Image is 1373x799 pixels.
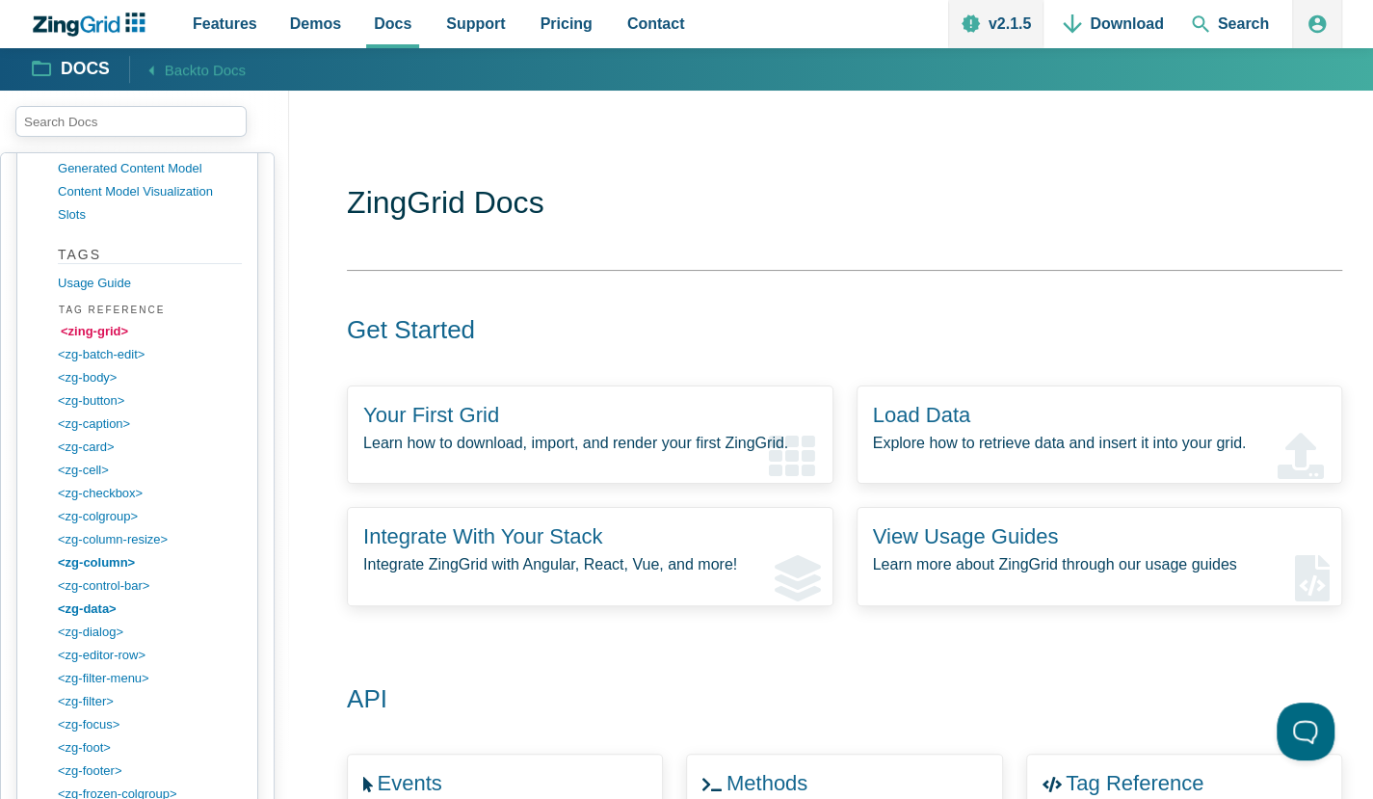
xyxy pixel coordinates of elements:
a: Events [377,771,441,795]
a: <zg-caption> [58,413,242,436]
strong: Tags [58,246,242,264]
h2: API [324,683,1319,716]
a: Docs [33,58,110,81]
a: <zg-batch-edit> [58,343,242,366]
a: Methods [726,771,807,795]
iframe: Toggle Customer Support [1277,703,1334,760]
input: search input [15,106,247,137]
a: <zg-card> [58,436,242,459]
span: Support [446,11,505,37]
a: View Usage Guides [873,524,1059,548]
a: <zg-filter-menu> [58,667,242,690]
a: <zing-grid> [61,320,245,343]
a: <zg-footer> [58,759,242,783]
a: Integrate With Your Stack [363,524,602,548]
span: Back [165,58,246,82]
a: <zg-editor-row> [58,644,242,667]
a: content model visualization [58,180,242,203]
a: slots [58,203,242,226]
p: Integrate ZingGrid with Angular, React, Vue, and more! [363,551,817,577]
p: Learn how to download, import, and render your first ZingGrid. [363,430,817,456]
a: <zg-control-bar> [58,574,242,598]
a: <zg-data> [58,598,242,621]
span: Tag Reference [55,302,242,319]
a: Your First Grid [363,403,499,427]
a: <zg-column-resize> [58,528,242,551]
a: <zg-body> [58,366,242,389]
a: <zg-filter> [58,690,242,713]
a: <zg-colgroup> [58,505,242,528]
a: <zg-dialog> [58,621,242,644]
h2: Get Started [324,314,1319,347]
h1: ZingGrid Docs [347,183,1342,226]
a: generated content model [58,157,242,180]
a: Tag Reference [1066,771,1203,795]
a: Backto Docs [129,56,246,82]
span: Pricing [541,11,593,37]
a: <zg-checkbox> [58,482,242,505]
a: <zg-foot> [58,736,242,759]
a: <zg-cell> [58,459,242,482]
span: Features [193,11,257,37]
span: to Docs [197,62,246,78]
span: Demos [290,11,341,37]
a: <zg-column> [58,551,242,574]
p: Learn more about ZingGrid through our usage guides [873,551,1327,577]
span: Docs [374,11,411,37]
a: Load Data [873,403,971,427]
p: Explore how to retrieve data and insert it into your grid. [873,430,1327,456]
a: Usage Guide [58,272,242,295]
a: <zg-button> [58,389,242,413]
span: Contact [627,11,685,37]
a: ZingChart Logo. Click to return to the homepage [31,13,155,37]
strong: Docs [61,61,110,78]
a: <zg-focus> [58,713,242,736]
